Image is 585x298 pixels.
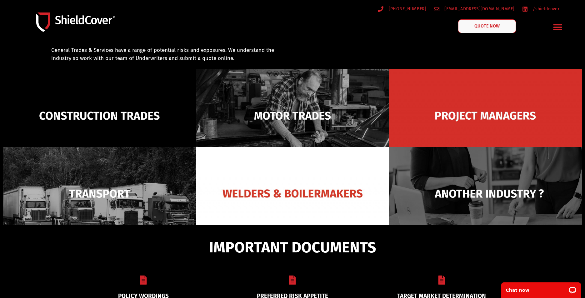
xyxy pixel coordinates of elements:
a: [EMAIL_ADDRESS][DOMAIN_NAME] [434,5,515,13]
span: IMPORTANT DOCUMENTS [209,241,376,253]
a: /shieldcover [522,5,559,13]
a: [PHONE_NUMBER] [378,5,426,13]
span: [EMAIL_ADDRESS][DOMAIN_NAME] [443,5,514,13]
span: /shieldcover [531,5,559,13]
p: General Trades & Services have a range of potential risks and exposures. We understand the indust... [51,46,284,62]
a: QUOTE NOW [458,19,516,33]
img: Shield-Cover-Underwriting-Australia-logo-full [36,12,115,32]
span: [PHONE_NUMBER] [387,5,426,13]
span: QUOTE NOW [474,24,499,28]
div: Menu Toggle [550,20,565,34]
iframe: LiveChat chat widget [497,278,585,298]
